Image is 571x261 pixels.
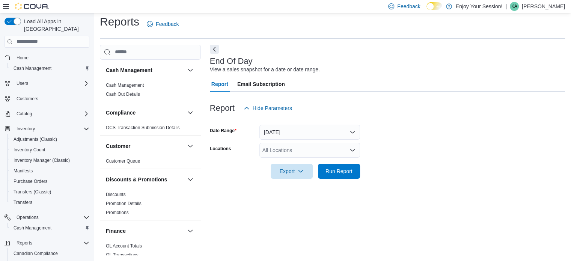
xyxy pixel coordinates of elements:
[17,55,29,61] span: Home
[2,52,92,63] button: Home
[8,223,92,233] button: Cash Management
[14,178,48,184] span: Purchase Orders
[106,192,126,197] a: Discounts
[17,126,35,132] span: Inventory
[14,199,32,205] span: Transfers
[106,243,142,249] a: GL Account Totals
[210,66,320,74] div: View a sales snapshot for a date or date range.
[11,135,89,144] span: Adjustments (Classic)
[210,146,231,152] label: Locations
[14,109,35,118] button: Catalog
[14,157,70,163] span: Inventory Manager (Classic)
[14,79,31,88] button: Users
[210,57,253,66] h3: End Of Day
[106,210,129,216] span: Promotions
[106,82,144,88] span: Cash Management
[11,223,54,232] a: Cash Management
[11,145,89,154] span: Inventory Count
[106,142,130,150] h3: Customer
[144,17,182,32] a: Feedback
[106,201,142,207] span: Promotion Details
[2,93,92,104] button: Customers
[14,189,51,195] span: Transfers (Classic)
[14,213,89,222] span: Operations
[2,78,92,89] button: Users
[186,66,195,75] button: Cash Management
[21,18,89,33] span: Load All Apps in [GEOGRAPHIC_DATA]
[106,66,152,74] h3: Cash Management
[505,2,507,11] p: |
[106,125,180,130] a: OCS Transaction Submission Details
[106,176,167,183] h3: Discounts & Promotions
[14,53,89,62] span: Home
[325,167,353,175] span: Run Report
[8,145,92,155] button: Inventory Count
[106,92,140,97] a: Cash Out Details
[237,77,285,92] span: Email Subscription
[8,197,92,208] button: Transfers
[100,14,139,29] h1: Reports
[106,83,144,88] a: Cash Management
[106,91,140,97] span: Cash Out Details
[156,20,179,28] span: Feedback
[15,3,49,10] img: Cova
[8,166,92,176] button: Manifests
[14,79,89,88] span: Users
[8,248,92,259] button: Canadian Compliance
[106,109,184,116] button: Compliance
[11,187,54,196] a: Transfers (Classic)
[210,45,219,54] button: Next
[11,64,89,73] span: Cash Management
[11,166,36,175] a: Manifests
[100,157,201,169] div: Customer
[456,2,503,11] p: Enjoy Your Session!
[106,66,184,74] button: Cash Management
[210,128,237,134] label: Date Range
[106,252,139,258] a: GL Transactions
[14,94,41,103] a: Customers
[14,213,42,222] button: Operations
[186,142,195,151] button: Customer
[11,187,89,196] span: Transfers (Classic)
[510,2,519,11] div: Kim Alakas
[14,109,89,118] span: Catalog
[14,94,89,103] span: Customers
[17,80,28,86] span: Users
[17,111,32,117] span: Catalog
[100,190,201,220] div: Discounts & Promotions
[186,108,195,117] button: Compliance
[106,210,129,215] a: Promotions
[106,201,142,206] a: Promotion Details
[11,223,89,232] span: Cash Management
[186,175,195,184] button: Discounts & Promotions
[11,156,89,165] span: Inventory Manager (Classic)
[100,81,201,102] div: Cash Management
[14,168,33,174] span: Manifests
[2,124,92,134] button: Inventory
[14,53,32,62] a: Home
[14,238,35,247] button: Reports
[253,104,292,112] span: Hide Parameters
[17,240,32,246] span: Reports
[17,96,38,102] span: Customers
[2,212,92,223] button: Operations
[106,109,136,116] h3: Compliance
[14,124,38,133] button: Inventory
[14,147,45,153] span: Inventory Count
[11,198,89,207] span: Transfers
[2,238,92,248] button: Reports
[426,2,442,10] input: Dark Mode
[106,158,140,164] span: Customer Queue
[8,187,92,197] button: Transfers (Classic)
[100,123,201,135] div: Compliance
[106,142,184,150] button: Customer
[8,63,92,74] button: Cash Management
[8,155,92,166] button: Inventory Manager (Classic)
[14,238,89,247] span: Reports
[14,124,89,133] span: Inventory
[11,166,89,175] span: Manifests
[11,156,73,165] a: Inventory Manager (Classic)
[106,125,180,131] span: OCS Transaction Submission Details
[106,227,184,235] button: Finance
